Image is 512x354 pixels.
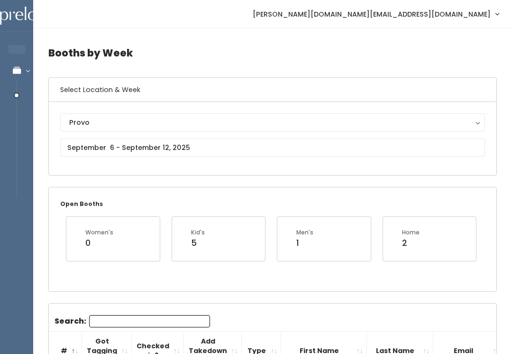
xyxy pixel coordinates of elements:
div: 2 [402,237,420,249]
span: [PERSON_NAME][DOMAIN_NAME][EMAIL_ADDRESS][DOMAIN_NAME] [253,9,491,19]
div: 5 [191,237,205,249]
h6: Select Location & Week [49,78,496,102]
h4: Booths by Week [48,40,497,66]
div: Men's [296,228,313,237]
input: September 6 - September 12, 2025 [60,139,485,157]
div: 1 [296,237,313,249]
div: Kid's [191,228,205,237]
small: Open Booths [60,200,103,208]
a: [PERSON_NAME][DOMAIN_NAME][EMAIL_ADDRESS][DOMAIN_NAME] [243,4,508,24]
div: 0 [85,237,113,249]
div: Provo [69,117,476,128]
button: Provo [60,113,485,131]
div: Women's [85,228,113,237]
div: Home [402,228,420,237]
label: Search: [55,315,210,327]
input: Search: [89,315,210,327]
